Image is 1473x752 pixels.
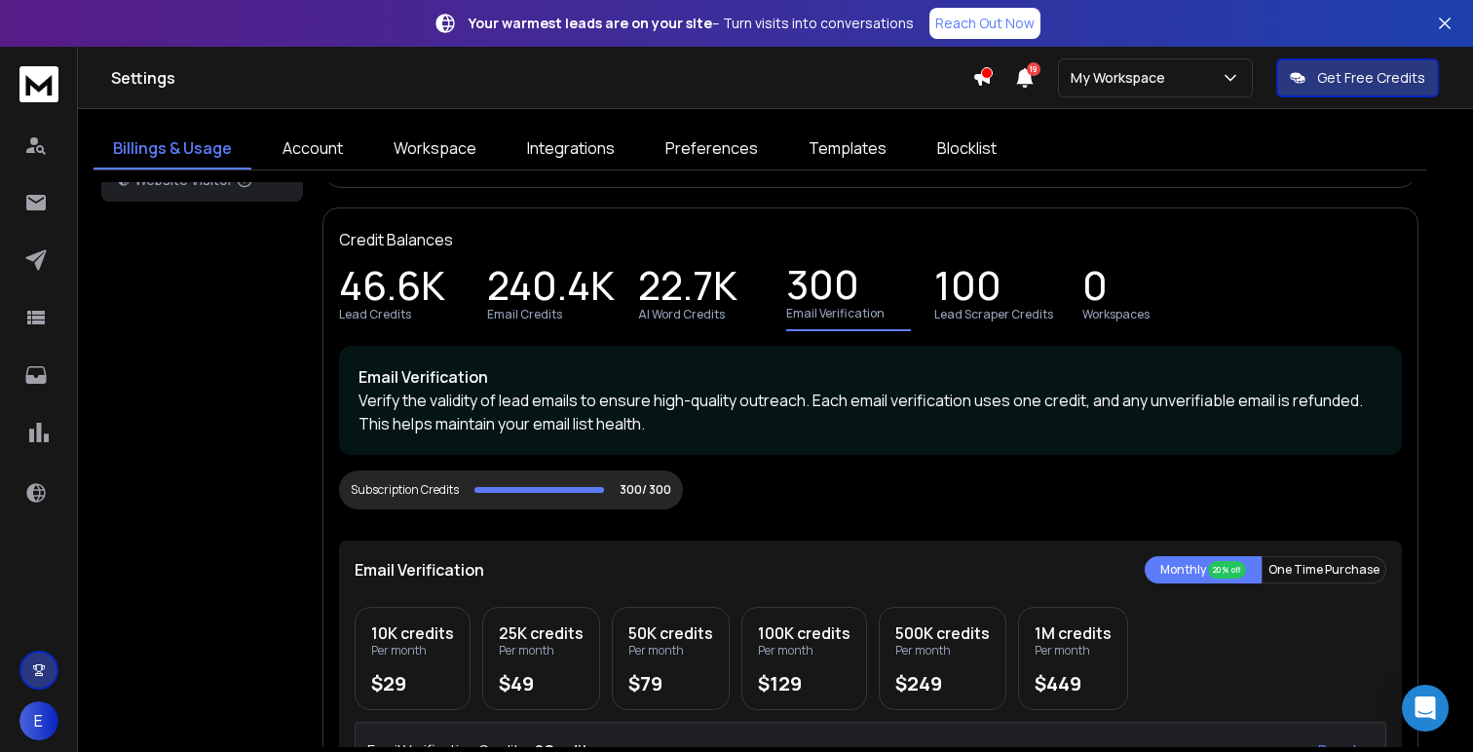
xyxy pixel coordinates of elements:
[789,129,906,169] a: Templates
[758,674,850,694] div: $129
[1035,643,1112,658] div: Per month
[1027,62,1040,76] span: 19
[628,643,713,658] div: Per month
[339,276,445,303] p: 46.6K
[371,623,454,643] div: 10K credits
[351,482,459,498] div: Subscription Credits
[1035,623,1112,643] div: 1M credits
[1145,556,1262,583] button: Monthly 20% off
[374,129,496,169] a: Workspace
[499,643,584,658] div: Per month
[94,129,251,169] a: Billings & Usage
[1035,674,1112,694] div: $449
[19,701,58,740] button: E
[628,623,713,643] div: 50K credits
[638,276,737,303] p: 22.7K
[934,276,1001,303] p: 100
[646,129,777,169] a: Preferences
[359,389,1382,435] p: Verify the validity of lead emails to ensure high-quality outreach. Each email verification uses ...
[469,14,914,33] p: – Turn visits into conversations
[371,643,454,658] div: Per month
[339,228,453,251] p: Credit Balances
[111,66,972,90] h1: Settings
[918,129,1016,169] a: Blocklist
[359,365,1382,389] p: Email Verification
[499,674,584,694] div: $49
[1082,276,1108,303] p: 0
[628,674,713,694] div: $79
[758,643,850,658] div: Per month
[638,307,725,322] p: AI Word Credits
[934,307,1053,322] p: Lead Scraper Credits
[786,275,859,302] p: 300
[499,623,584,643] div: 25K credits
[339,307,411,322] p: Lead Credits
[1262,556,1386,583] button: One Time Purchase
[19,66,58,102] img: logo
[371,674,454,694] div: $29
[786,306,885,321] p: Email Verification
[620,482,671,498] p: 300/ 300
[935,14,1035,33] p: Reach Out Now
[1317,68,1425,88] p: Get Free Credits
[508,129,634,169] a: Integrations
[1276,58,1439,97] button: Get Free Credits
[487,307,562,322] p: Email Credits
[895,623,990,643] div: 500K credits
[758,623,850,643] div: 100K credits
[1402,685,1449,732] div: Open Intercom Messenger
[929,8,1040,39] a: Reach Out Now
[263,129,362,169] a: Account
[1208,561,1246,579] div: 20% off
[1082,307,1150,322] p: Workspaces
[895,643,990,658] div: Per month
[469,14,712,32] strong: Your warmest leads are on your site
[355,558,484,582] p: Email Verification
[487,276,615,303] p: 240.4K
[1071,68,1173,88] p: My Workspace
[895,674,990,694] div: $249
